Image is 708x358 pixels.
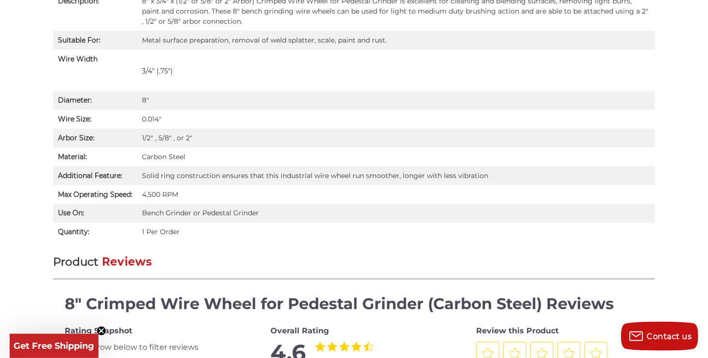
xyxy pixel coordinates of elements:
[340,342,349,352] label: 3 Stars
[137,204,655,223] td: Bench Grinder or Pedestal Grinder
[58,115,91,123] strong: Wire Size:
[137,129,655,148] td: 1/2" , 5/8" , or 2"
[58,96,92,104] strong: Diameter:
[621,322,698,351] button: Contact us
[58,171,122,180] strong: Additional Feature:
[137,110,655,129] td: 0.014"
[14,341,95,351] span: Get Free Shipping
[137,185,655,204] td: 4,500 RPM
[137,166,655,185] td: Solid ring construction ensures that this industrial wire wheel run smoother, longer with less vi...
[58,134,94,142] strong: Arbor Size:
[58,152,87,161] strong: Material:
[58,190,132,199] strong: Max Operating Speed:
[58,36,100,45] strong: Suitable For:
[352,342,361,352] label: 4 Stars
[58,228,89,237] strong: Quantity:
[10,334,99,358] div: Get Free ShippingClose teaser
[65,326,232,337] div: Rating Snapshot
[315,342,325,352] label: 1 Star
[364,342,373,352] label: 5 Stars
[102,255,152,269] span: Reviews
[137,91,655,110] td: 8"
[58,55,98,63] strong: Wire Width
[270,326,438,337] div: Overall Rating
[137,31,655,50] td: Metal surface preparation, removal of weld splatter, scale, paint and rust.
[137,223,655,242] td: 1 Per Order
[97,326,106,336] button: Close teaser
[476,326,643,337] div: Review this Product
[65,342,232,354] div: Select a row below to filter reviews
[58,209,84,218] strong: Use On:
[142,66,650,76] p: 3/4" (.75")
[137,148,655,166] td: Carbon Steel
[53,255,99,269] span: Product
[647,332,692,341] span: Contact us
[327,342,337,352] label: 2 Stars
[65,293,643,316] h4: 8" Crimped Wire Wheel for Pedestal Grinder (Carbon Steel) Reviews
